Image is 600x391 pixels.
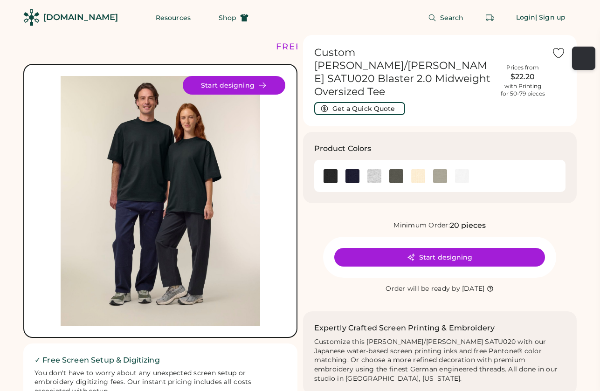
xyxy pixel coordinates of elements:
div: FREE SHIPPING [276,41,356,53]
div: [DATE] [462,284,485,294]
button: Start designing [334,248,545,267]
div: Minimum Order: [393,221,450,230]
img: Khaki Green Swatch Image [389,169,403,183]
div: Black [324,169,338,183]
div: [DOMAIN_NAME] [43,12,118,23]
div: with Printing for 50-79 pieces [501,82,545,97]
h2: ✓ Free Screen Setup & Digitizing [34,355,286,366]
div: $22.20 [499,71,546,82]
div: 20 pieces [450,220,486,231]
h2: Expertly Crafted Screen Printing & Embroidery [314,322,495,334]
button: Resources [145,8,202,27]
div: Natural Raw [411,169,425,183]
div: Stone [433,169,447,183]
img: Rendered Logo - Screens [23,9,40,26]
div: | Sign up [535,13,566,22]
span: Search [440,14,464,21]
h3: Product Colors [314,143,372,154]
img: Black Swatch Image [324,169,338,183]
button: Search [417,8,475,27]
h1: Custom [PERSON_NAME]/[PERSON_NAME] SATU020 Blaster 2.0 Midweight Oversized Tee [314,46,494,98]
div: French Navy [345,169,359,183]
button: Get a Quick Quote [314,102,405,115]
img: White Swatch Image [455,169,469,183]
span: Shop [219,14,236,21]
div: Khaki Green [389,169,403,183]
div: Order will be ready by [386,284,460,294]
button: Retrieve an order [481,8,499,27]
img: Stone Swatch Image [433,169,447,183]
div: SATU020 Style Image [35,76,285,326]
img: French Navy Swatch Image [345,169,359,183]
button: Shop [207,8,260,27]
div: Prices from [506,64,539,71]
button: Start designing [183,76,285,95]
div: Customize this [PERSON_NAME]/[PERSON_NAME] SATU020 with our Japanese water-based screen printing ... [314,337,566,384]
div: Heather Grey [367,169,381,183]
img: Heather Grey Swatch Image [367,169,381,183]
img: Natural Raw Swatch Image [411,169,425,183]
div: Login [516,13,536,22]
div: White [455,169,469,183]
img: Stanley/Stella SATU020 Product Image [35,76,285,326]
